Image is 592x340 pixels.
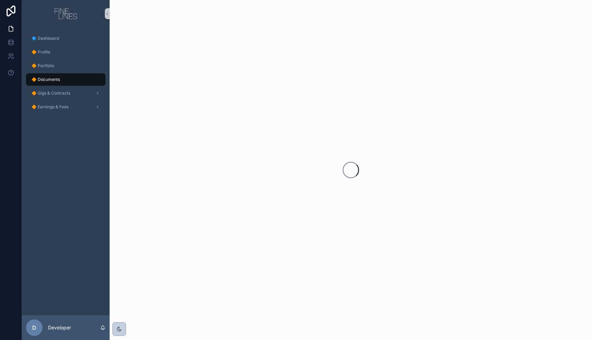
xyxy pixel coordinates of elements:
[54,8,77,19] img: App logo
[26,73,106,86] a: 🔶 Documents
[26,101,106,113] a: 🔶 Earnings & Fees
[26,87,106,99] a: 🔶 Gigs & Contracts
[26,32,106,45] a: 🔷 Dashboard
[32,104,69,110] span: 🔶 Earnings & Fees
[26,46,106,58] a: 🔶 Profile
[32,49,50,55] span: 🔶 Profile
[22,27,110,122] div: scrollable content
[32,63,54,69] span: 🔶 Portfolio
[32,36,59,41] span: 🔷 Dashboard
[26,60,106,72] a: 🔶 Portfolio
[48,324,71,331] p: Developer
[32,324,36,332] span: D
[32,77,60,82] span: 🔶 Documents
[32,90,70,96] span: 🔶 Gigs & Contracts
